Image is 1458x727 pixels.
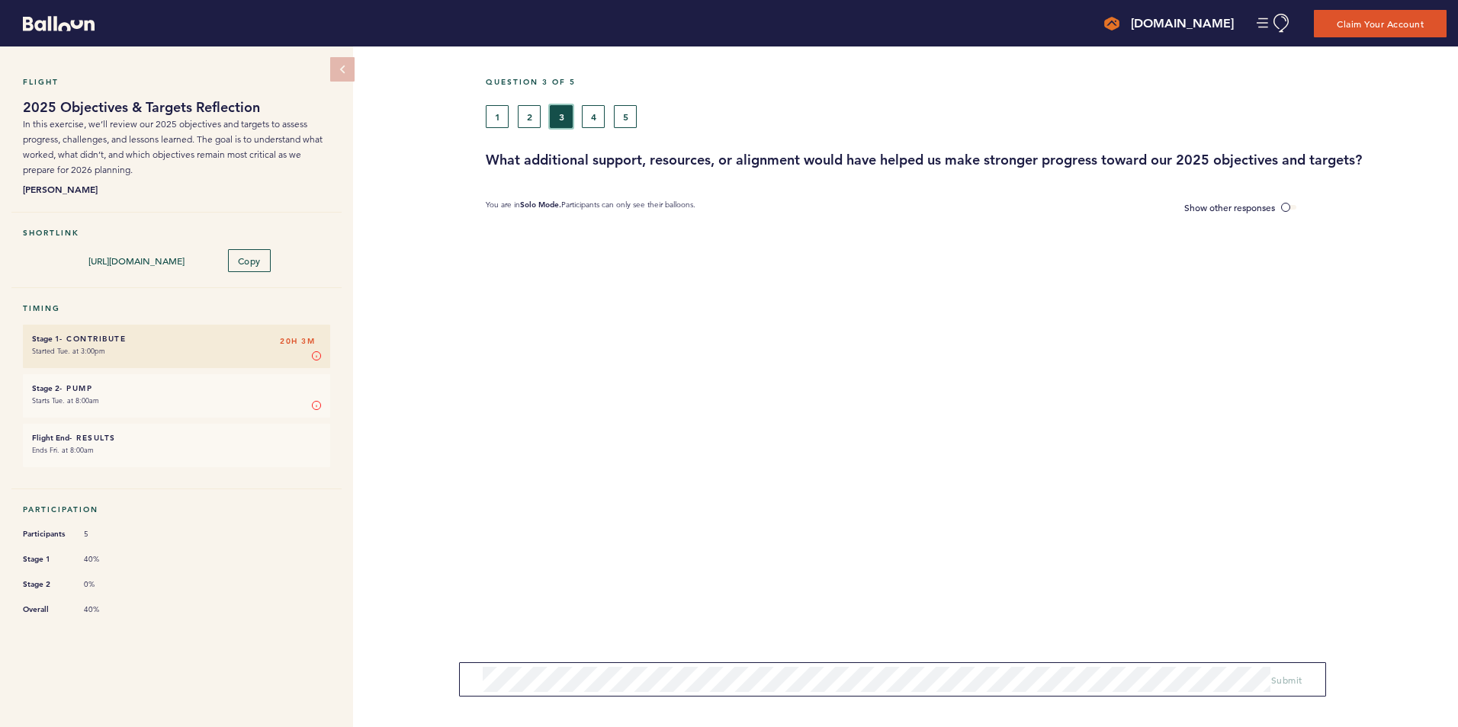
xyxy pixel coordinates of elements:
[23,16,95,31] svg: Balloon
[23,552,69,567] span: Stage 1
[1257,14,1291,33] button: Manage Account
[486,77,1447,87] h5: Question 3 of 5
[614,105,637,128] button: 5
[23,577,69,592] span: Stage 2
[32,445,94,455] time: Ends Fri. at 8:00am
[84,554,130,565] span: 40%
[550,105,573,128] button: 3
[32,396,99,405] time: Starts Tue. at 8:00am
[32,433,321,443] h6: - Results
[486,200,695,216] p: You are in Participants can only see their balloons.
[32,433,69,443] small: Flight End
[1314,10,1447,37] button: Claim Your Account
[280,334,315,349] span: 20H 3M
[23,118,323,175] span: In this exercise, we’ll review our 2025 objectives and targets to assess progress, challenges, an...
[23,527,69,542] span: Participants
[32,334,321,344] h6: - Contribute
[23,303,330,313] h5: Timing
[23,77,330,87] h5: Flight
[84,604,130,615] span: 40%
[23,504,330,514] h5: Participation
[238,255,261,267] span: Copy
[1271,674,1302,686] span: Submit
[1131,14,1234,33] h4: [DOMAIN_NAME]
[84,529,130,540] span: 5
[84,579,130,590] span: 0%
[520,200,561,210] b: Solo Mode.
[582,105,605,128] button: 4
[486,105,509,128] button: 1
[23,602,69,617] span: Overall
[32,334,59,344] small: Stage 1
[1271,672,1302,687] button: Submit
[32,346,105,356] time: Started Tue. at 3:00pm
[23,181,330,197] b: [PERSON_NAME]
[32,383,321,393] h6: - Pump
[23,228,330,238] h5: Shortlink
[11,15,95,31] a: Balloon
[23,98,330,117] h1: 2025 Objectives & Targets Reflection
[486,151,1447,169] h3: What additional support, resources, or alignment would have helped us make stronger progress towa...
[518,105,541,128] button: 2
[228,249,271,272] button: Copy
[1184,201,1275,213] span: Show other responses
[32,383,59,393] small: Stage 2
